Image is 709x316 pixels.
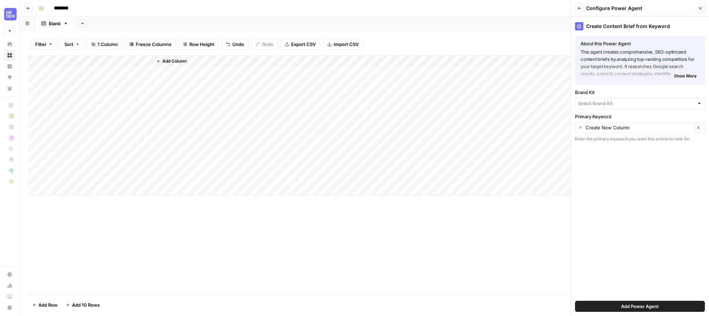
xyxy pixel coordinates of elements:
span: Add 10 Rows [72,301,100,308]
button: Export CSV [280,39,320,50]
a: Learning Hub [4,291,15,302]
a: Opportunities [4,72,15,83]
a: Home [4,39,15,50]
a: Your Data [4,83,15,94]
button: Filter [31,39,57,50]
a: Blank [35,17,74,30]
a: Browse [4,50,15,61]
button: Sort [60,39,84,50]
button: Freeze Columns [125,39,176,50]
button: Row Height [179,39,219,50]
span: Undo [232,41,244,48]
button: Redo [251,39,278,50]
span: Import CSV [334,41,359,48]
button: Undo [222,39,249,50]
button: Help + Support [4,302,15,313]
span: 1 Column [98,41,118,48]
div: Blank [49,20,61,27]
span: Redo [262,41,273,48]
span: Freeze Columns [136,41,171,48]
span: Row Height [189,41,214,48]
span: Add Row [38,301,57,308]
button: Import CSV [323,39,363,50]
a: Settings [4,269,15,280]
input: Select Brand Kit [578,100,694,107]
button: Add 10 Rows [62,299,104,310]
span: Add Column [162,58,187,64]
div: Enter the primary keyword you want this article to rank for. [575,136,705,142]
button: Show More [671,72,699,81]
p: This agent creates comprehensive, SEO-optimized content briefs by analyzing top-ranking competito... [581,48,699,78]
a: Usage [4,280,15,291]
div: About this Power Agent [581,40,699,47]
span: Add Power Agent [621,303,659,310]
label: Brand Kit [575,89,705,96]
input: Create New Column [586,124,692,131]
button: Add Row [28,299,62,310]
button: Workspace: September Cohort [4,6,15,23]
button: 1 Column [87,39,122,50]
img: September Cohort Logo [4,8,17,20]
span: Show More [674,73,697,79]
span: Filter [35,41,46,48]
span: Sort [64,41,73,48]
button: Add Power Agent [575,301,705,312]
label: Primary Keyword [575,113,705,120]
button: Add Column [153,57,189,66]
div: Create Content Brief from Keyword [575,22,705,30]
span: Export CSV [291,41,316,48]
a: Insights [4,61,15,72]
